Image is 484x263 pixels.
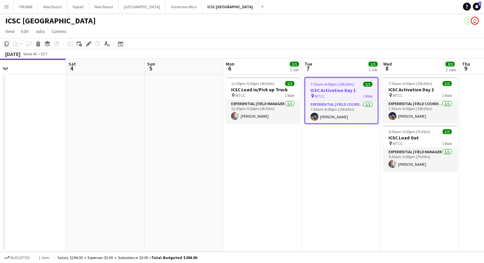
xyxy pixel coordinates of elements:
a: Edit [18,27,31,36]
div: 2 Jobs [446,67,456,72]
span: 3 [478,2,481,6]
app-job-card: 9:30am-5:00pm (7h30m)1/1ICSC Load Out MTCC1 RoleExperiential | Field Manager1/19:30am-5:00pm (7h3... [383,125,457,171]
span: 7 [304,65,312,72]
app-job-card: 12:30pm-5:00pm (4h30m)1/1ICSC Load in/Pick up Truck MTCC1 RoleExperiential | Field Manager1/112:3... [226,77,300,123]
span: Week 40 [22,51,38,56]
span: Thu [462,61,470,67]
span: Sun [147,61,155,67]
app-job-card: 7:30am-6:00pm (10h30m)1/1ICSC Activation Day 1 MTCC1 RoleExperiential | Field Coordinator1/17:30a... [305,77,378,124]
span: 1/1 [443,81,452,86]
span: 1/1 [368,62,378,67]
span: Sat [68,61,76,67]
app-card-role: Experiential | Field Manager1/112:30pm-5:00pm (4h30m)[PERSON_NAME] [226,100,300,123]
span: Edit [21,28,29,34]
h3: ICSC Load Out [383,135,457,141]
app-card-role: Experiential | Field Coordinator1/17:30am-6:00pm (10h30m)[PERSON_NAME] [383,100,457,123]
span: Total Budgeted $294.00 [151,255,197,260]
div: Salary $294.00 + Expenses $0.00 + Subsistence $0.00 = [58,255,197,260]
h3: ICSC Activation Day 1 [305,87,378,93]
span: 4 [67,65,76,72]
button: ICSC [GEOGRAPHIC_DATA] [202,0,258,13]
span: 1/1 [285,81,294,86]
span: MTCC [235,93,245,98]
span: View [5,28,14,34]
span: 1/1 [443,129,452,134]
span: 1 Role [442,93,452,98]
span: MTCC [315,94,325,99]
h1: ICSC [GEOGRAPHIC_DATA] [5,16,96,26]
span: 1 Role [363,94,372,99]
span: Wed [383,61,392,67]
span: MTCC [393,93,403,98]
div: 1 Job [369,67,377,72]
span: MTCC [393,141,403,146]
app-job-card: 7:30am-6:00pm (10h30m)1/1ICSC Activation Day 2 MTCC1 RoleExperiential | Field Coordinator1/17:30a... [383,77,457,123]
button: Greatness Wins [166,0,202,13]
app-card-role: Experiential | Field Manager1/19:30am-5:00pm (7h30m)[PERSON_NAME] [383,148,457,171]
a: View [3,27,17,36]
div: EDT [41,51,48,56]
div: 1 Job [290,67,299,72]
button: [GEOGRAPHIC_DATA] [119,0,166,13]
a: Jobs [33,27,48,36]
a: 3 [473,3,481,11]
app-user-avatar: Jamaal Jemmott [471,17,479,25]
a: Comms [49,27,69,36]
span: 1 item [36,255,52,260]
span: 8 [382,65,392,72]
span: 5 [146,65,155,72]
button: Yoplait [67,0,89,13]
span: 1 Role [442,141,452,146]
span: 1/1 [290,62,299,67]
span: 9:30am-5:00pm (7h30m) [389,129,430,134]
span: 6 [225,65,234,72]
button: TRUBAR [13,0,38,13]
span: 1/1 [363,82,372,87]
span: Comms [52,28,67,34]
span: Mon [226,61,234,67]
span: Jobs [35,28,45,34]
span: Budgeted [11,255,30,260]
span: 12:30pm-5:00pm (4h30m) [231,81,275,86]
span: Tue [305,61,312,67]
h3: ICSC Activation Day 2 [383,87,457,93]
button: New Board [38,0,67,13]
app-user-avatar: Derek DeNure [464,17,472,25]
span: 7:30am-6:00pm (10h30m) [389,81,432,86]
div: [DATE] [5,51,20,57]
button: Budgeted [3,254,31,261]
app-card-role: Experiential | Field Coordinator1/17:30am-6:00pm (10h30m)[PERSON_NAME] [305,101,378,123]
span: 9 [461,65,470,72]
span: 7:30am-6:00pm (10h30m) [310,82,354,87]
button: New Board [89,0,119,13]
span: 1 Role [285,93,294,98]
h3: ICSC Load in/Pick up Truck [226,87,300,93]
span: 2/2 [445,62,455,67]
